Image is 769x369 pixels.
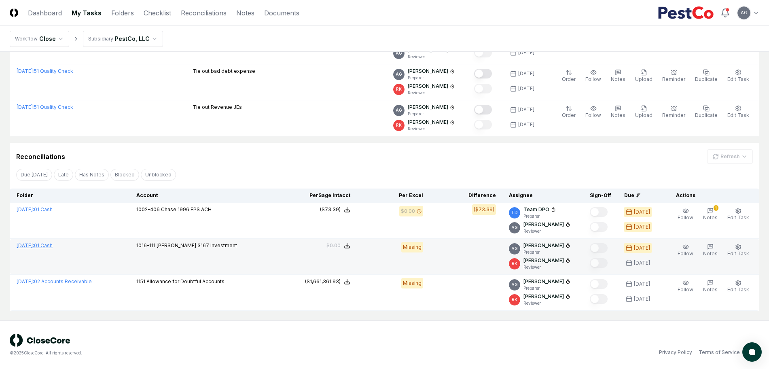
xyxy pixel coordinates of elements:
[523,228,570,234] p: Reviewer
[701,242,719,259] button: Notes
[16,169,52,181] button: Due Today
[585,112,601,118] span: Follow
[474,69,492,78] button: Mark complete
[726,242,751,259] button: Edit Task
[560,68,577,85] button: Order
[726,104,751,121] button: Edit Task
[17,68,34,74] span: [DATE] :
[678,250,693,257] span: Follow
[28,8,62,18] a: Dashboard
[703,250,718,257] span: Notes
[474,120,492,129] button: Mark complete
[17,206,34,212] span: [DATE] :
[658,6,714,19] img: PestCo logo
[17,242,53,248] a: [DATE]:01 Cash
[136,242,155,248] span: 1016-111
[634,295,650,303] div: [DATE]
[727,112,749,118] span: Edit Task
[523,213,556,219] p: Preparer
[396,122,402,128] span: RK
[727,76,749,82] span: Edit Task
[396,50,402,56] span: AG
[396,86,402,92] span: RK
[17,278,92,284] a: [DATE]:02 Accounts Receivable
[10,334,70,347] img: logo
[146,278,225,284] span: Allowance for Doubtful Accounts
[264,8,299,18] a: Documents
[661,68,687,85] button: Reminder
[635,112,652,118] span: Upload
[523,242,564,249] p: [PERSON_NAME]
[523,264,570,270] p: Reviewer
[741,10,747,16] span: AG
[633,68,654,85] button: Upload
[10,350,385,356] div: © 2025 CloseCore. All rights reserved.
[10,31,163,47] nav: breadcrumb
[408,104,448,111] p: [PERSON_NAME]
[611,112,625,118] span: Notes
[136,278,145,284] span: 1151
[634,280,650,288] div: [DATE]
[408,126,455,132] p: Reviewer
[659,349,692,356] a: Privacy Policy
[518,85,534,92] div: [DATE]
[396,107,402,113] span: AG
[661,104,687,121] button: Reminder
[408,119,448,126] p: [PERSON_NAME]
[10,8,18,17] img: Logo
[136,192,278,199] div: Account
[523,221,564,228] p: [PERSON_NAME]
[136,206,160,212] span: 1002-406
[662,76,685,82] span: Reminder
[357,189,430,203] th: Per Excel
[161,206,212,212] span: Chase 1996 EPS ACH
[72,8,102,18] a: My Tasks
[624,192,657,199] div: Due
[144,8,171,18] a: Checklist
[474,206,494,213] div: ($73.39)
[17,206,53,212] a: [DATE]:01 Cash
[512,261,517,267] span: RK
[408,83,448,90] p: [PERSON_NAME]
[590,243,608,253] button: Mark complete
[726,278,751,295] button: Edit Task
[523,257,564,264] p: [PERSON_NAME]
[584,104,603,121] button: Follow
[305,278,341,285] div: ($1,661,361.93)
[590,222,608,232] button: Mark complete
[523,285,570,291] p: Preparer
[17,242,34,248] span: [DATE] :
[326,242,341,249] div: $0.00
[590,258,608,268] button: Mark complete
[695,76,718,82] span: Duplicate
[634,259,650,267] div: [DATE]
[17,278,34,284] span: [DATE] :
[88,35,113,42] div: Subsidiary
[669,192,753,199] div: Actions
[10,189,130,203] th: Folder
[727,214,749,221] span: Edit Task
[408,75,455,81] p: Preparer
[609,68,627,85] button: Notes
[585,76,601,82] span: Follow
[584,68,603,85] button: Follow
[193,104,242,111] p: Tie out Revenue JEs
[474,105,492,115] button: Mark complete
[511,210,518,216] span: TD
[523,206,549,213] p: Team DPO
[305,278,350,285] button: ($1,661,361.93)
[703,286,718,293] span: Notes
[634,244,650,252] div: [DATE]
[518,121,534,128] div: [DATE]
[396,71,402,77] span: AG
[590,207,608,217] button: Mark complete
[590,294,608,304] button: Mark complete
[609,104,627,121] button: Notes
[562,112,576,118] span: Order
[474,84,492,93] button: Mark complete
[523,293,564,300] p: [PERSON_NAME]
[634,223,650,231] div: [DATE]
[518,49,534,56] div: [DATE]
[320,206,350,213] button: ($73.39)
[284,189,357,203] th: Per Sage Intacct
